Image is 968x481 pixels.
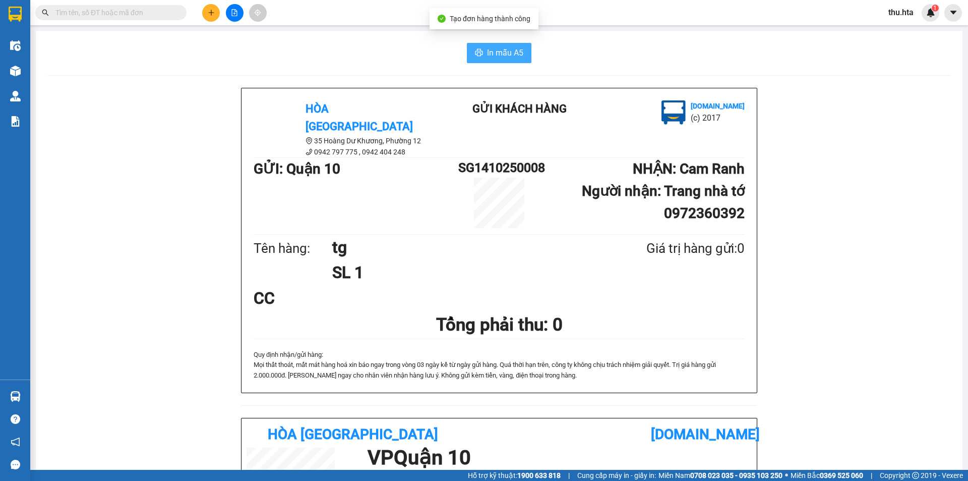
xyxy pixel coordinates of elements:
[791,470,863,481] span: Miền Bắc
[487,46,523,59] span: In mẫu A5
[247,428,263,444] img: logo.jpg
[306,102,413,133] b: Hòa [GEOGRAPHIC_DATA]
[202,4,220,22] button: plus
[658,470,782,481] span: Miền Nam
[691,112,745,124] li: (c) 2017
[661,100,686,125] img: logo.jpg
[254,360,745,381] p: Mọi thất thoát, mất mát hàng hoá xin báo ngay trong vòng 03 ngày kể từ ngày gửi hà...
[912,472,919,479] span: copyright
[582,183,745,222] b: Người nhận : Trang nhà tớ 0972360392
[306,137,313,144] span: environment
[933,5,937,12] span: 1
[13,65,51,130] b: Hòa [GEOGRAPHIC_DATA]
[691,102,745,110] b: [DOMAIN_NAME]
[10,66,21,76] img: warehouse-icon
[932,5,939,12] sup: 1
[577,470,656,481] span: Cung cấp máy in - giấy in:
[690,471,782,479] strong: 0708 023 035 - 0935 103 250
[467,43,531,63] button: printerIn mẫu A5
[820,471,863,479] strong: 0369 525 060
[10,116,21,127] img: solution-icon
[42,9,49,16] span: search
[949,8,958,17] span: caret-down
[85,48,139,61] li: (c) 2017
[472,102,567,115] b: Gửi khách hàng
[633,161,745,177] b: NHẬN : Cam Ranh
[11,437,20,447] span: notification
[458,158,540,178] h1: SG1410250008
[597,238,745,259] div: Giá trị hàng gửi: 0
[254,135,435,146] li: 35 Hoàng Dư Khương, Phường 12
[332,260,597,285] h1: SL 1
[10,40,21,51] img: warehouse-icon
[785,473,788,477] span: ⚪️
[254,350,745,381] div: Quy định nhận/gửi hàng :
[11,460,20,469] span: message
[254,100,304,151] img: logo.jpg
[109,13,134,37] img: logo.jpg
[306,148,313,155] span: phone
[9,7,22,22] img: logo-vxr
[208,9,215,16] span: plus
[475,48,483,58] span: printer
[254,286,415,311] div: CC
[10,391,21,402] img: warehouse-icon
[254,9,261,16] span: aim
[871,470,872,481] span: |
[254,311,745,339] h1: Tổng phải thu: 0
[226,4,244,22] button: file-add
[568,470,570,481] span: |
[254,146,435,157] li: 0942 797 775 , 0942 404 248
[249,4,267,22] button: aim
[10,91,21,101] img: warehouse-icon
[332,235,597,260] h1: tg
[254,161,340,177] b: GỬI : Quận 10
[880,6,922,19] span: thu.hta
[62,15,100,62] b: Gửi khách hàng
[254,238,332,259] div: Tên hàng:
[468,470,561,481] span: Hỗ trợ kỹ thuật:
[231,9,238,16] span: file-add
[438,15,446,23] span: check-circle
[944,4,962,22] button: caret-down
[517,471,561,479] strong: 1900 633 818
[926,8,935,17] img: icon-new-feature
[368,448,747,468] h1: VP Quận 10
[55,7,174,18] input: Tìm tên, số ĐT hoặc mã đơn
[450,15,530,23] span: Tạo đơn hàng thành công
[11,414,20,424] span: question-circle
[268,426,438,443] b: Hòa [GEOGRAPHIC_DATA]
[651,426,760,443] b: [DOMAIN_NAME]
[85,38,139,46] b: [DOMAIN_NAME]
